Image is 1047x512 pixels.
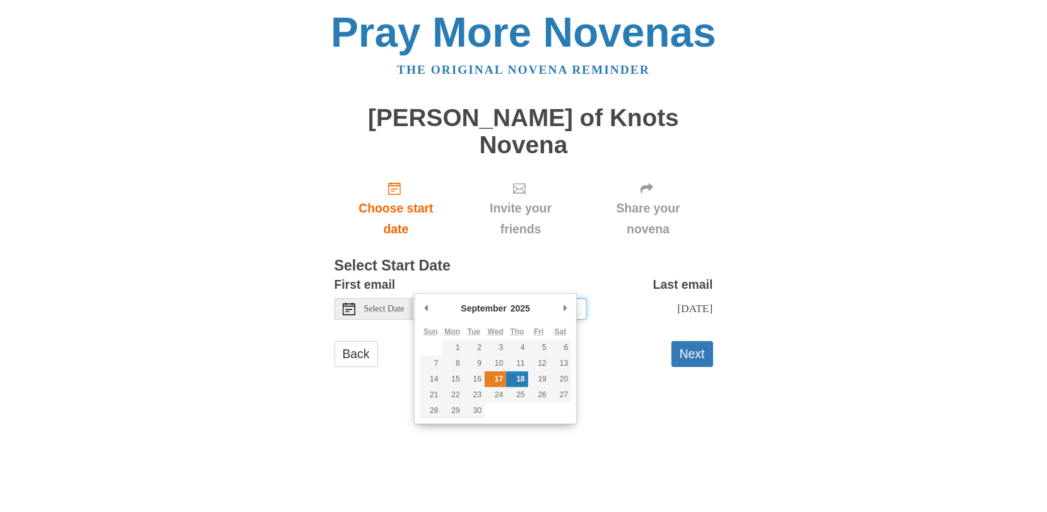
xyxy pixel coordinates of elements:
[334,258,713,274] h3: Select Start Date
[511,327,524,336] abbr: Thursday
[468,327,480,336] abbr: Tuesday
[677,302,713,315] span: [DATE]
[485,371,506,387] button: 17
[463,340,485,356] button: 2
[550,356,571,371] button: 13
[463,387,485,403] button: 23
[420,356,441,371] button: 7
[334,171,458,246] a: Choose start date
[470,198,571,240] span: Invite your friends
[463,371,485,387] button: 16
[420,387,441,403] button: 21
[442,371,463,387] button: 15
[442,403,463,419] button: 29
[555,327,567,336] abbr: Saturday
[331,9,716,55] a: Pray More Novenas
[442,356,463,371] button: 8
[671,341,713,367] button: Next
[488,327,504,336] abbr: Wednesday
[559,299,571,318] button: Next Month
[550,340,571,356] button: 6
[528,340,550,356] button: 5
[413,298,587,320] input: Use the arrow keys to pick a date
[584,171,713,246] div: Click "Next" to confirm your start date first.
[528,387,550,403] button: 26
[347,198,446,240] span: Choose start date
[485,356,506,371] button: 10
[442,387,463,403] button: 22
[534,327,543,336] abbr: Friday
[444,327,460,336] abbr: Monday
[506,356,528,371] button: 11
[506,340,528,356] button: 4
[596,198,701,240] span: Share your novena
[334,105,713,158] h1: [PERSON_NAME] of Knots Novena
[463,356,485,371] button: 9
[550,371,571,387] button: 20
[442,340,463,356] button: 1
[420,299,432,318] button: Previous Month
[397,63,650,76] a: The original novena reminder
[550,387,571,403] button: 27
[463,403,485,419] button: 30
[485,340,506,356] button: 3
[420,371,441,387] button: 14
[423,327,438,336] abbr: Sunday
[506,371,528,387] button: 18
[334,341,378,367] a: Back
[459,299,509,318] div: September
[528,371,550,387] button: 19
[509,299,532,318] div: 2025
[653,274,713,295] label: Last email
[334,274,396,295] label: First email
[528,356,550,371] button: 12
[420,403,441,419] button: 28
[506,387,528,403] button: 25
[485,387,506,403] button: 24
[458,171,583,246] div: Click "Next" to confirm your start date first.
[364,305,405,313] span: Select Date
